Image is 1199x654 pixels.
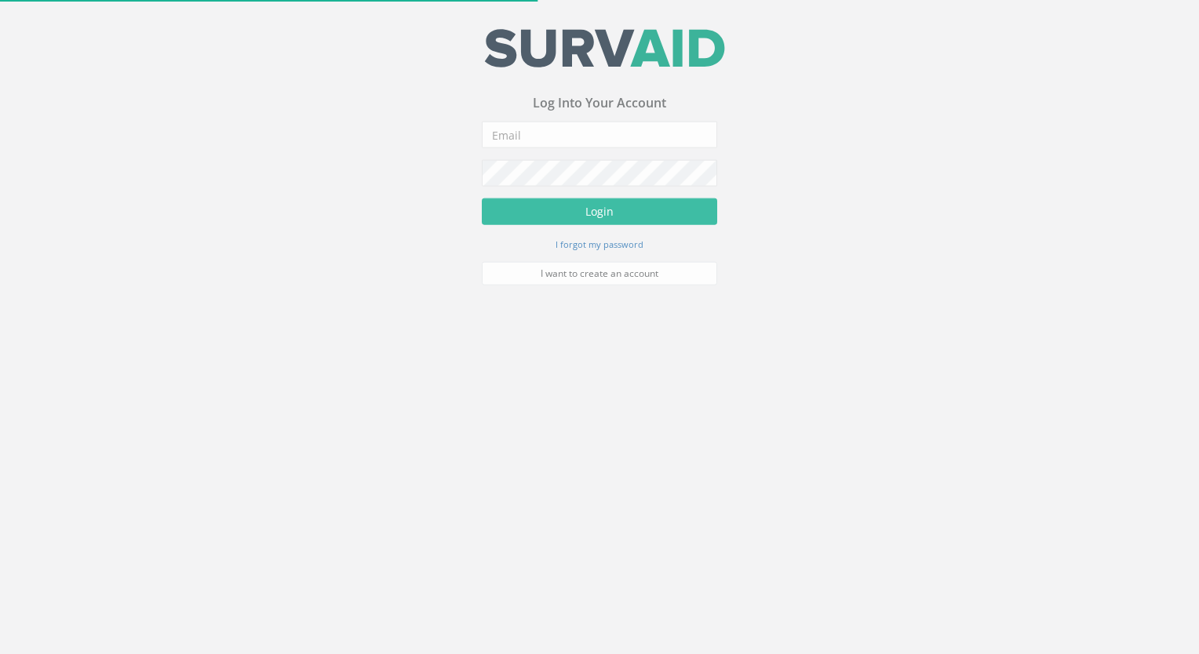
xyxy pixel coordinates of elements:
h3: Log Into Your Account [482,99,717,113]
input: Email [482,124,717,151]
small: I forgot my password [556,241,643,253]
a: I want to create an account [482,264,717,288]
button: Login [482,201,717,227]
a: I forgot my password [556,239,643,253]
